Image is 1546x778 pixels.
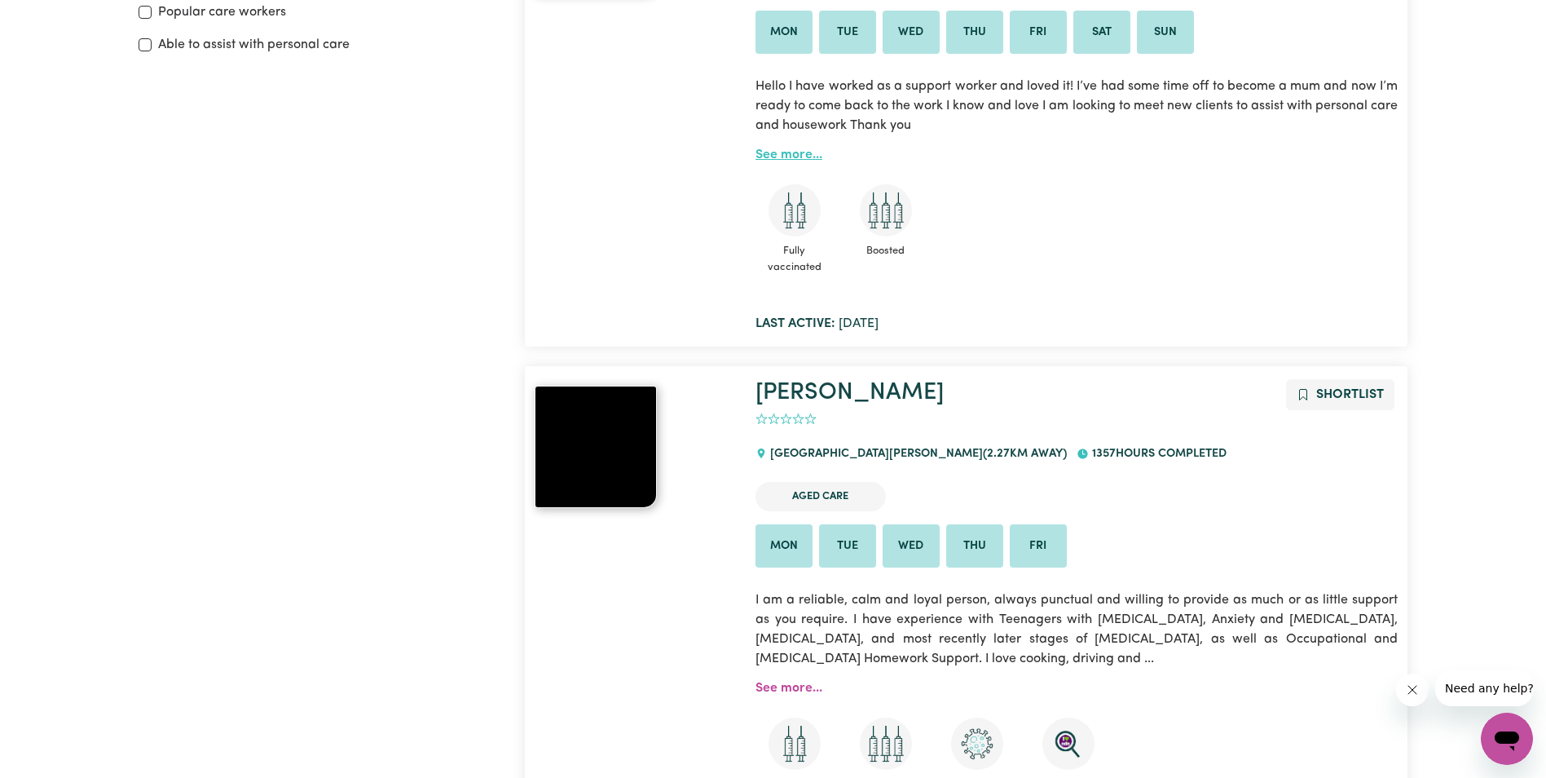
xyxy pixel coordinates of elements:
[1137,11,1194,55] li: Available on Sun
[158,2,286,22] label: Popular care workers
[535,386,736,508] a: Julieann
[946,11,1003,55] li: Available on Thu
[755,148,822,161] a: See more...
[1481,713,1533,765] iframe: Button to launch messaging window
[755,67,1398,145] p: Hello I have worked as a support worker and loved it! I’ve had some time off to become a mum and ...
[1286,379,1394,410] button: Add to shortlist
[847,236,925,265] span: Boosted
[951,718,1003,770] img: CS Academy: COVID-19 Infection Control Training course completed
[1077,432,1235,476] div: 1357 hours completed
[1042,718,1095,770] img: NDIS Worker Screening Verified
[860,184,912,236] img: Care and support worker has received booster dose of COVID-19 vaccination
[755,11,813,55] li: Available on Mon
[769,718,821,770] img: Care and support worker has received 2 doses of COVID-19 vaccine
[883,524,940,568] li: Available on Wed
[755,432,1077,476] div: [GEOGRAPHIC_DATA][PERSON_NAME]
[1435,670,1533,706] iframe: Message from company
[769,184,821,236] img: Care and support worker has received 2 doses of COVID-19 vaccine
[1010,524,1067,568] li: Available on Fri
[1316,388,1384,401] span: Shortlist
[755,410,817,429] div: add rating by typing an integer from 0 to 5 or pressing arrow keys
[755,682,822,695] a: See more...
[755,581,1398,679] p: I am a reliable, calm and loyal person, always punctual and willing to provide as much or as litt...
[755,236,834,281] span: Fully vaccinated
[860,718,912,770] img: Care and support worker has received booster dose of COVID-19 vaccination
[755,317,879,330] span: [DATE]
[883,11,940,55] li: Available on Wed
[819,11,876,55] li: Available on Tue
[819,524,876,568] li: Available on Tue
[535,386,657,508] img: View Julieann's profile
[755,381,944,404] a: [PERSON_NAME]
[755,524,813,568] li: Available on Mon
[1010,11,1067,55] li: Available on Fri
[755,482,886,511] li: Aged Care
[1396,674,1429,706] iframe: Close message
[10,11,99,24] span: Need any help?
[755,317,835,330] b: Last active:
[983,448,1067,460] span: ( 2.27 km away)
[1073,11,1130,55] li: Available on Sat
[158,35,350,55] label: Able to assist with personal care
[946,524,1003,568] li: Available on Thu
